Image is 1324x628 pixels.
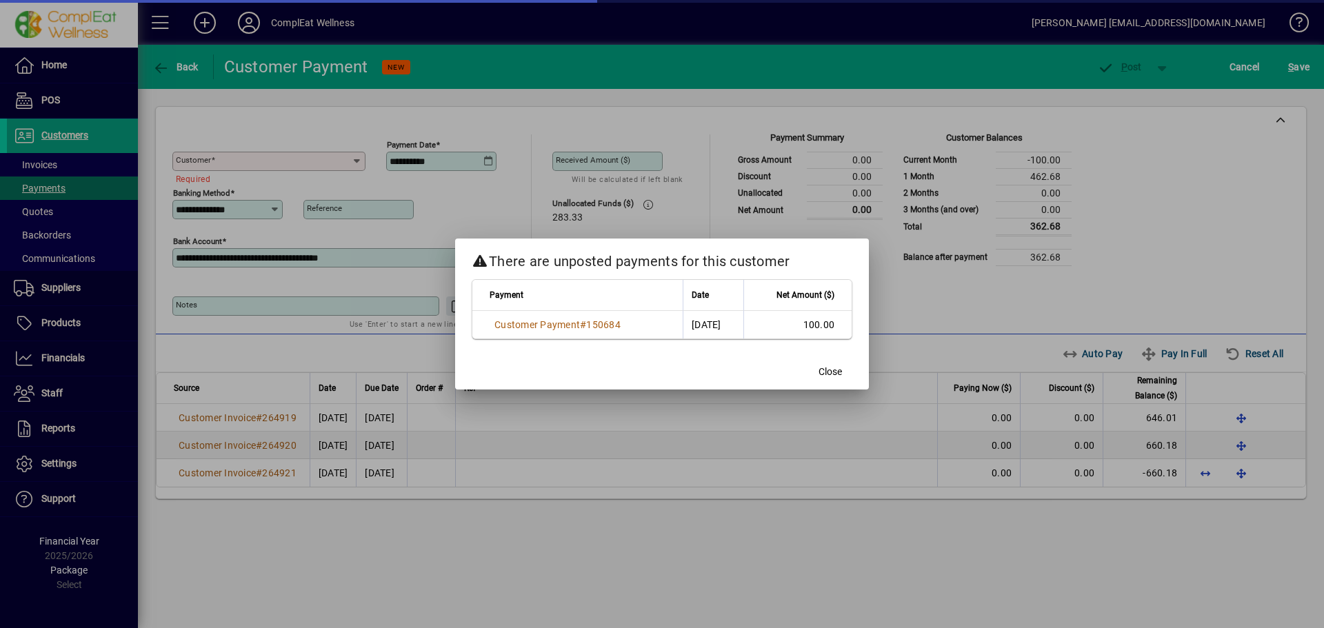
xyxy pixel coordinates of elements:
span: Payment [490,287,523,303]
td: [DATE] [683,311,743,338]
button: Close [808,359,852,384]
td: 100.00 [743,311,852,338]
span: Net Amount ($) [776,287,834,303]
a: Customer Payment#150684 [490,317,625,332]
span: # [580,319,586,330]
span: Customer Payment [494,319,580,330]
span: Date [692,287,709,303]
span: Close [819,365,842,379]
span: 150684 [586,319,621,330]
h2: There are unposted payments for this customer [455,239,869,278]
